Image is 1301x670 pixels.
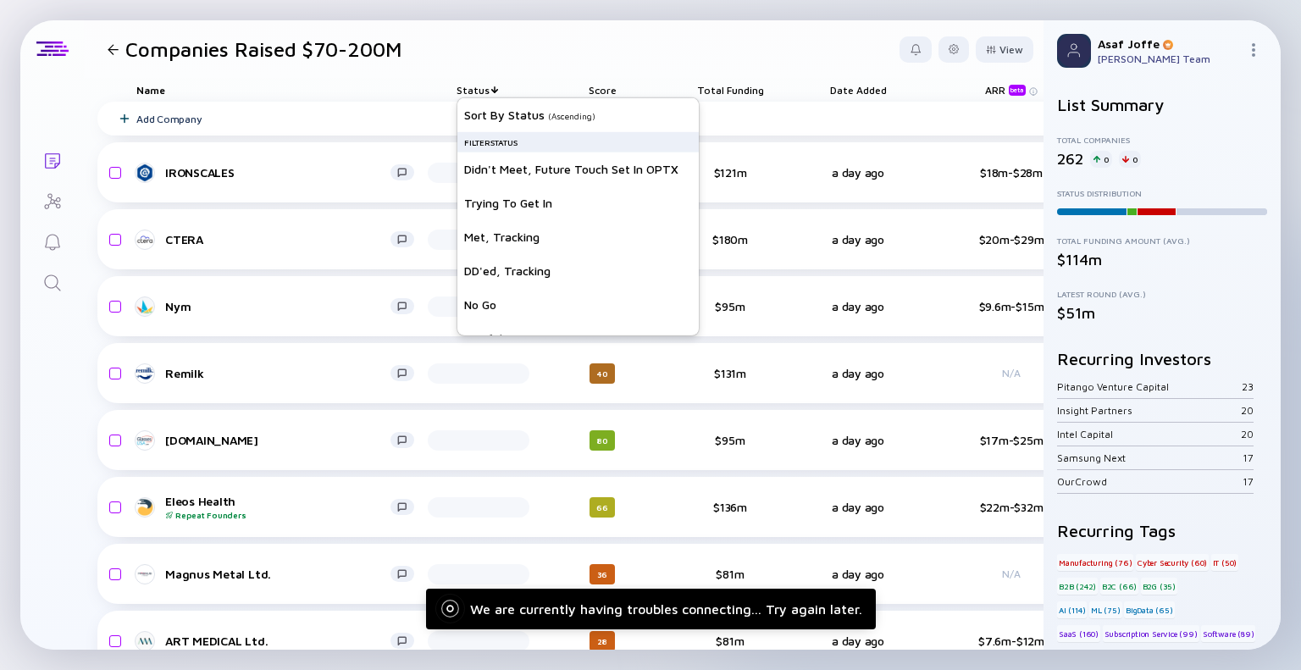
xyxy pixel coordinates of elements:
[136,631,428,651] a: ART MEDICAL Ltd.
[1057,188,1267,198] div: Status Distribution
[590,631,615,651] div: 28
[136,113,202,125] div: Add Company
[811,567,905,581] div: a day ago
[1057,150,1083,168] div: 262
[1089,601,1122,618] div: ML (75)
[1057,625,1100,642] div: SaaS (160)
[811,232,905,246] div: a day ago
[956,500,1066,514] div: $22m-$32m
[1009,85,1026,96] div: beta
[20,180,84,220] a: Investor Map
[675,232,785,246] div: $180m
[956,232,1066,246] div: $20m-$29m
[165,232,390,246] div: CTERA
[20,220,84,261] a: Reminders
[1141,578,1177,595] div: B2G (35)
[1247,43,1260,57] img: Menu
[457,219,699,253] div: Met, tracking
[1103,625,1199,642] div: Subscription Service (99)
[985,84,1029,96] div: ARR
[1057,404,1241,417] div: Insight Partners
[136,163,428,183] a: IRONSCALES
[1057,251,1267,269] div: $114m
[457,253,699,287] div: DD'ed, tracking
[555,78,650,102] div: Score
[675,299,785,313] div: $95m
[1057,34,1091,68] img: Profile Picture
[136,296,428,317] a: Nym
[675,433,785,447] div: $95m
[136,494,428,520] a: Eleos HealthRepeat Founders
[457,287,699,321] div: No Go
[165,299,390,313] div: Nym
[1124,601,1175,618] div: BigData (65)
[811,165,905,180] div: a day ago
[675,500,785,514] div: $136m
[811,299,905,313] div: a day ago
[123,78,428,102] div: Name
[956,165,1066,180] div: $18m-$28m
[1211,554,1239,571] div: IT (50)
[1098,36,1240,51] div: Asaf Joffe
[1057,135,1267,145] div: Total Companies
[165,567,390,581] div: Magnus Metal Ltd.
[1057,304,1267,322] div: $51m
[165,634,390,648] div: ART MEDICAL Ltd.
[457,84,490,97] span: Status
[1057,451,1243,464] div: Samsung Next
[464,136,518,147] div: Filter Status
[548,111,595,121] div: ( Ascending )
[464,108,545,122] div: Sort by Status
[457,152,699,185] div: Didn't meet, Future touch set in OPTX
[136,363,428,384] a: Remilk
[956,367,1066,379] div: N/A
[1098,53,1240,65] div: [PERSON_NAME] Team
[1057,349,1267,368] h2: Recurring Investors
[165,366,390,380] div: Remilk
[697,84,764,97] span: Total Funding
[1057,578,1098,595] div: B2B (242)
[1242,380,1254,393] div: 23
[590,497,615,518] div: 66
[1057,601,1087,618] div: AI (114)
[675,165,785,180] div: $121m
[20,261,84,302] a: Search
[165,165,390,180] div: IRONSCALES
[956,634,1066,648] div: $7.6m-$12m
[1201,625,1255,642] div: Software (89)
[457,321,699,355] div: Portfolio company
[1057,521,1267,540] h2: Recurring Tags
[1057,289,1267,299] div: Latest Round (Avg.)
[811,366,905,380] div: a day ago
[1057,428,1241,440] div: Intel Capital
[1136,554,1209,571] div: Cyber Security (60)
[1243,451,1254,464] div: 17
[675,634,785,648] div: $81m
[811,500,905,514] div: a day ago
[20,139,84,180] a: Lists
[136,430,428,451] a: [DOMAIN_NAME]
[811,78,905,102] div: Date Added
[590,430,615,451] div: 80
[165,433,390,447] div: [DOMAIN_NAME]
[165,494,390,520] div: Eleos Health
[675,366,785,380] div: $131m
[165,510,390,520] div: Repeat Founders
[956,568,1066,580] div: N/A
[590,564,615,584] div: 36
[1241,404,1254,417] div: 20
[1057,380,1242,393] div: Pitango Venture Capital
[426,589,876,629] div: We are currently having troubles connecting... Try again later.
[1119,151,1141,168] div: 0
[1241,428,1254,440] div: 20
[675,567,785,581] div: $81m
[811,634,905,648] div: a day ago
[811,433,905,447] div: a day ago
[1243,475,1254,488] div: 17
[976,36,1033,63] button: View
[956,433,1066,447] div: $17m-$25m
[956,299,1066,313] div: $9.6m-$15m
[457,185,699,219] div: Trying to get in
[1100,578,1138,595] div: B2C (66)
